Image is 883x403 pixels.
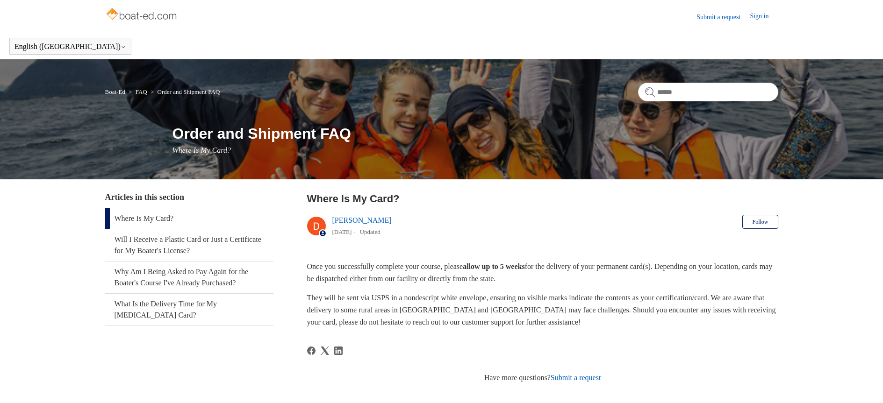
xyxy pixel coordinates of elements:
li: FAQ [127,88,149,95]
time: 04/15/2024, 17:31 [332,228,352,235]
a: FAQ [136,88,147,95]
svg: Share this page on X Corp [321,346,329,355]
button: English ([GEOGRAPHIC_DATA]) [14,42,126,51]
h1: Order and Shipment FAQ [172,122,778,145]
a: Where Is My Card? [105,208,273,229]
p: They will be sent via USPS in a nondescript white envelope, ensuring no visible marks indicate th... [307,292,778,328]
a: Will I Receive a Plastic Card or Just a Certificate for My Boater's License? [105,229,273,261]
a: What Is the Delivery Time for My [MEDICAL_DATA] Card? [105,294,273,325]
li: Updated [360,228,380,235]
a: Why Am I Being Asked to Pay Again for the Boater's Course I've Already Purchased? [105,262,273,293]
h2: Where Is My Card? [307,191,778,206]
span: Articles in this section [105,192,184,202]
a: Submit a request [551,374,601,382]
a: Boat-Ed [105,88,125,95]
svg: Share this page on LinkedIn [334,346,343,355]
span: Where Is My Card? [172,146,231,154]
div: Live chat [852,372,876,396]
a: Facebook [307,346,316,355]
p: Once you successfully complete your course, please for the delivery of your permanent card(s). De... [307,261,778,284]
a: X Corp [321,346,329,355]
a: Sign in [750,11,778,22]
a: Order and Shipment FAQ [158,88,220,95]
li: Boat-Ed [105,88,127,95]
a: [PERSON_NAME] [332,216,392,224]
button: Follow Article [742,215,778,229]
div: Have more questions? [307,372,778,383]
input: Search [638,83,778,101]
img: Boat-Ed Help Center home page [105,6,179,24]
a: Submit a request [696,12,750,22]
svg: Share this page on Facebook [307,346,316,355]
li: Order and Shipment FAQ [149,88,220,95]
strong: allow up to 5 weeks [463,262,524,270]
a: LinkedIn [334,346,343,355]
